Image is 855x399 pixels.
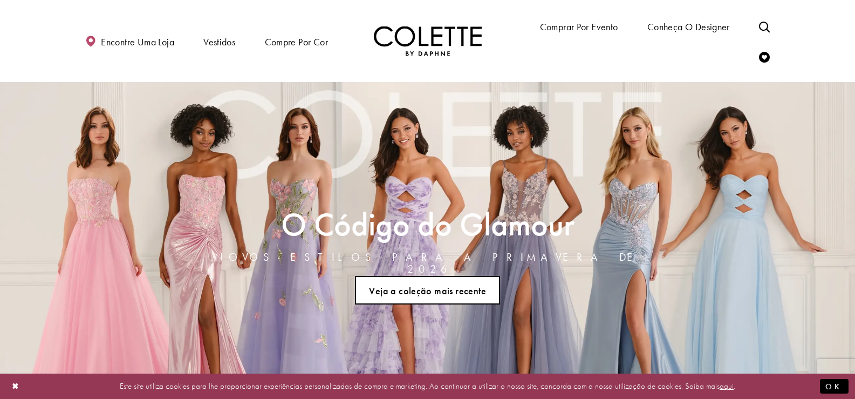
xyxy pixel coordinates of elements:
[540,21,618,33] font: Comprar por evento
[369,285,486,297] font: Veja a coleção mais recente
[203,36,235,48] font: Vestidos
[756,42,772,71] a: Verificar lista de desejos
[645,11,733,42] a: Conheça o designer
[756,11,772,41] a: Alternar pesquisa
[374,26,482,56] a: Visite a página inicial
[120,381,720,391] font: Este site utiliza cookies para lhe proporcionar experiências personalizadas de compra e marketing...
[265,36,328,48] font: Compre por cor
[647,21,730,33] font: Conheça o designer
[101,36,174,48] font: Encontre uma loja
[215,250,641,276] font: NOVOS ESTILOS PARA A PRIMAVERA DE 2026
[820,379,849,394] button: Enviar diálogo
[720,381,734,391] a: aqui
[201,26,238,57] span: Vestidos
[262,26,331,57] span: Compre por cor
[537,11,621,42] span: Comprar por evento
[6,377,25,396] button: Fechar diálogo
[209,272,646,309] ul: Links do controle deslizante
[281,204,574,245] font: O Código do Glamour
[374,26,482,56] img: Colette por Daphne
[734,381,735,391] font: .
[825,381,843,392] font: OK
[355,276,500,305] a: Veja a nova coleção The Glamour Code TODOS OS NOVOS ESTILOS PARA A PRIMAVERA DE 2026
[83,26,177,57] a: Encontre uma loja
